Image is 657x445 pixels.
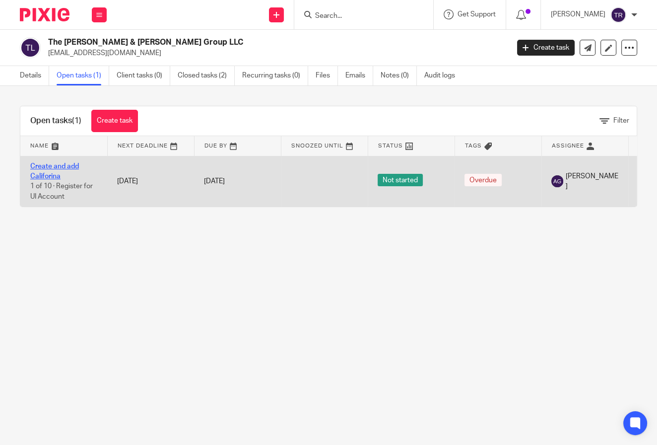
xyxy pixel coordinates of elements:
[30,163,79,180] a: Create and add Califorina
[242,66,308,85] a: Recurring tasks (0)
[381,66,417,85] a: Notes (0)
[345,66,373,85] a: Emails
[30,183,93,200] span: 1 of 10 · Register for UI Account
[316,66,338,85] a: Files
[91,110,138,132] a: Create task
[517,40,575,56] a: Create task
[378,143,403,148] span: Status
[566,171,618,192] span: [PERSON_NAME]
[20,37,41,58] img: svg%3E
[48,48,502,58] p: [EMAIL_ADDRESS][DOMAIN_NAME]
[57,66,109,85] a: Open tasks (1)
[20,8,69,21] img: Pixie
[291,143,343,148] span: Snoozed Until
[107,156,194,207] td: [DATE]
[178,66,235,85] a: Closed tasks (2)
[551,175,563,187] img: svg%3E
[204,178,225,185] span: [DATE]
[20,66,49,85] a: Details
[378,174,423,186] span: Not started
[610,7,626,23] img: svg%3E
[613,117,629,124] span: Filter
[314,12,403,21] input: Search
[48,37,411,48] h2: The [PERSON_NAME] & [PERSON_NAME] Group LLC
[30,116,81,126] h1: Open tasks
[72,117,81,125] span: (1)
[458,11,496,18] span: Get Support
[424,66,462,85] a: Audit logs
[551,9,605,19] p: [PERSON_NAME]
[464,174,502,186] span: Overdue
[117,66,170,85] a: Client tasks (0)
[465,143,482,148] span: Tags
